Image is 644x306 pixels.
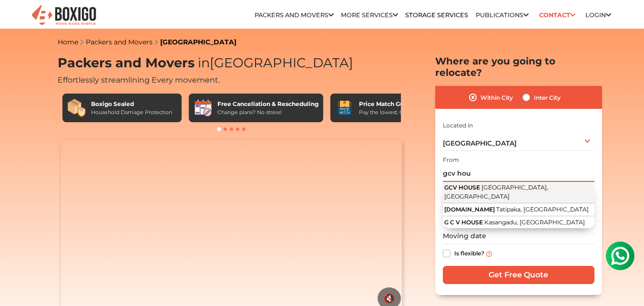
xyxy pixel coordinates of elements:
input: Moving date [443,228,594,244]
h2: Where are you going to relocate? [435,55,602,78]
label: Is flexible? [454,248,484,258]
a: More services [341,11,398,19]
span: Effortlessly streamlining Every movement. [58,75,220,84]
span: [GEOGRAPHIC_DATA] [194,55,353,71]
div: Price Match Guarantee [359,100,431,108]
span: Kasangadu, [GEOGRAPHIC_DATA] [484,219,585,226]
span: [DOMAIN_NAME] [444,206,495,213]
div: Change plans? No stress! [217,108,318,116]
button: [DOMAIN_NAME] Tatipaka, [GEOGRAPHIC_DATA] [443,204,594,216]
img: Boxigo [31,4,97,27]
a: Packers and Movers [86,38,153,46]
a: Publications [476,11,529,19]
button: G C V HOUSE Kasangadu, [GEOGRAPHIC_DATA] [443,216,594,228]
span: G C V HOUSE [444,219,483,226]
div: Free Cancellation & Rescheduling [217,100,318,108]
img: Price Match Guarantee [335,98,354,117]
a: Storage Services [405,11,468,19]
a: Packers and Movers [255,11,334,19]
div: Pay the lowest. Guaranteed! [359,108,431,116]
img: info [486,251,492,257]
input: Select Building or Nearest Landmark [443,165,594,182]
button: GCV HOUSE [GEOGRAPHIC_DATA], [GEOGRAPHIC_DATA] [443,182,594,203]
img: Boxigo Sealed [67,98,86,117]
div: Boxigo Sealed [91,100,172,108]
span: in [198,55,210,71]
h1: Packers and Movers [58,55,406,71]
span: [GEOGRAPHIC_DATA], [GEOGRAPHIC_DATA] [444,184,548,200]
img: whatsapp-icon.svg [10,10,29,29]
a: Contact [536,8,578,22]
a: Home [58,38,78,46]
span: Tatipaka, [GEOGRAPHIC_DATA] [496,206,589,213]
label: From [443,156,459,164]
label: Within City [480,92,513,103]
a: [GEOGRAPHIC_DATA] [160,38,236,46]
label: Located in [443,121,473,130]
input: Get Free Quote [443,266,594,284]
span: GCV HOUSE [444,184,480,191]
label: Inter City [534,92,561,103]
div: Household Damage Protection [91,108,172,116]
img: Free Cancellation & Rescheduling [194,98,213,117]
a: Login [585,11,611,19]
span: [GEOGRAPHIC_DATA] [443,139,517,148]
